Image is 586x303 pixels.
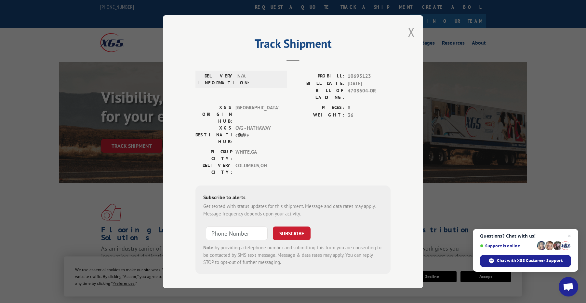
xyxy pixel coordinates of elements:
[566,232,573,240] span: Close chat
[235,125,279,145] span: CVG - HATHAWAY CARPE
[480,255,571,267] div: Chat with XGS Customer Support
[195,125,232,145] label: XGS DESTINATION HUB:
[197,73,234,86] label: DELIVERY INFORMATION:
[559,277,578,296] div: Open chat
[348,73,391,80] span: 10693123
[235,148,279,162] span: WHITE , GA
[195,39,391,51] h2: Track Shipment
[237,73,281,86] span: N/A
[348,80,391,87] span: [DATE]
[195,104,232,125] label: XGS ORIGIN HUB:
[195,148,232,162] label: PICKUP CITY:
[273,227,311,240] button: SUBSCRIBE
[480,243,535,248] span: Support is online
[203,244,215,251] strong: Note:
[235,104,279,125] span: [GEOGRAPHIC_DATA]
[408,23,415,41] button: Close modal
[195,162,232,176] label: DELIVERY CITY:
[348,104,391,112] span: 8
[203,203,383,217] div: Get texted with status updates for this shipment. Message and data rates may apply. Message frequ...
[203,244,383,266] div: by providing a telephone number and submitting this form you are consenting to be contacted by SM...
[206,227,268,240] input: Phone Number
[293,80,344,87] label: BILL DATE:
[293,87,344,101] label: BILL OF LADING:
[348,111,391,119] span: 36
[203,193,383,203] div: Subscribe to alerts
[480,233,571,239] span: Questions? Chat with us!
[293,111,344,119] label: WEIGHT:
[293,104,344,112] label: PIECES:
[348,87,391,101] span: 4708604-OR
[497,258,563,264] span: Chat with XGS Customer Support
[293,73,344,80] label: PROBILL:
[235,162,279,176] span: COLUMBUS , OH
